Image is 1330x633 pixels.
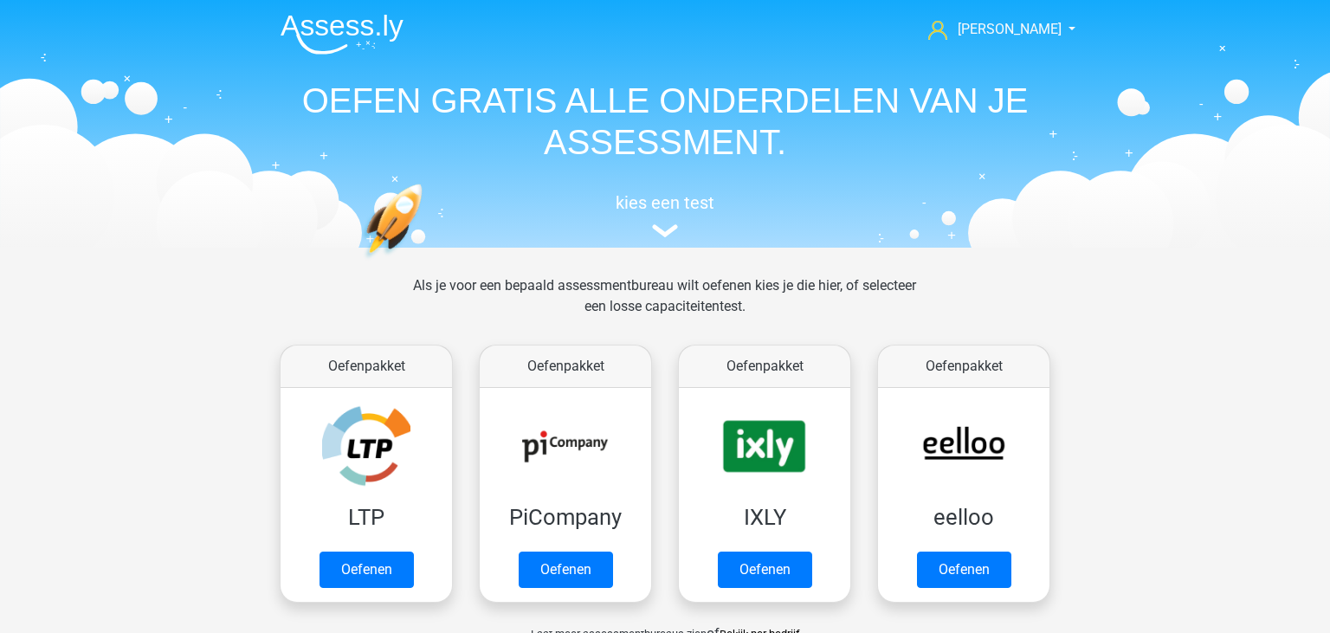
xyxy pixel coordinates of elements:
a: kies een test [267,192,1063,238]
img: oefenen [362,184,489,340]
h1: OEFEN GRATIS ALLE ONDERDELEN VAN JE ASSESSMENT. [267,80,1063,163]
a: Oefenen [917,552,1011,588]
a: Oefenen [718,552,812,588]
img: assessment [652,224,678,237]
a: Oefenen [320,552,414,588]
a: [PERSON_NAME] [921,19,1063,40]
div: Als je voor een bepaald assessmentbureau wilt oefenen kies je die hier, of selecteer een losse ca... [399,275,930,338]
a: Oefenen [519,552,613,588]
span: [PERSON_NAME] [958,21,1062,37]
h5: kies een test [267,192,1063,213]
img: Assessly [281,14,404,55]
